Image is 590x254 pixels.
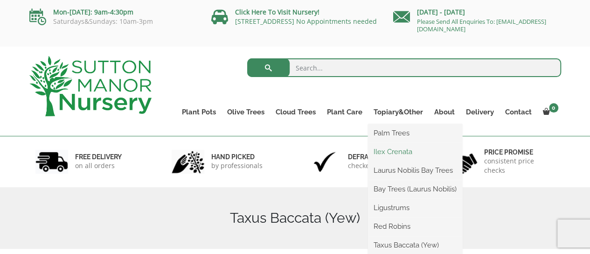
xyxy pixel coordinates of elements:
[429,106,460,119] a: About
[75,161,122,170] p: on all orders
[75,153,122,161] h6: FREE DELIVERY
[29,18,197,25] p: Saturdays&Sundays: 10am-3pm
[393,7,561,18] p: [DATE] - [DATE]
[484,148,555,156] h6: Price promise
[222,106,270,119] a: Olive Trees
[500,106,537,119] a: Contact
[321,106,368,119] a: Plant Care
[368,182,462,196] a: Bay Trees (Laurus Nobilis)
[176,106,222,119] a: Plant Pots
[172,150,204,174] img: 2.jpg
[549,103,558,113] span: 0
[29,56,152,116] img: logo
[537,106,561,119] a: 0
[368,106,429,119] a: Topiary&Other
[368,201,462,215] a: Ligustrums
[29,7,197,18] p: Mon-[DATE]: 9am-4:30pm
[211,153,263,161] h6: hand picked
[368,219,462,233] a: Red Robins
[235,17,377,26] a: [STREET_ADDRESS] No Appointments needed
[368,145,462,159] a: Ilex Crenata
[35,150,68,174] img: 1.jpg
[247,58,561,77] input: Search...
[368,126,462,140] a: Palm Trees
[235,7,319,16] a: Click Here To Visit Nursery!
[460,106,500,119] a: Delivery
[484,156,555,175] p: consistent price checks
[308,150,341,174] img: 3.jpg
[348,153,410,161] h6: Defra approved
[348,161,410,170] p: checked & Licensed
[417,17,546,33] a: Please Send All Enquiries To: [EMAIL_ADDRESS][DOMAIN_NAME]
[270,106,321,119] a: Cloud Trees
[29,210,561,226] h1: Taxus Baccata (Yew)
[211,161,263,170] p: by professionals
[368,238,462,252] a: Taxus Baccata (Yew)
[368,163,462,177] a: Laurus Nobilis Bay Trees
